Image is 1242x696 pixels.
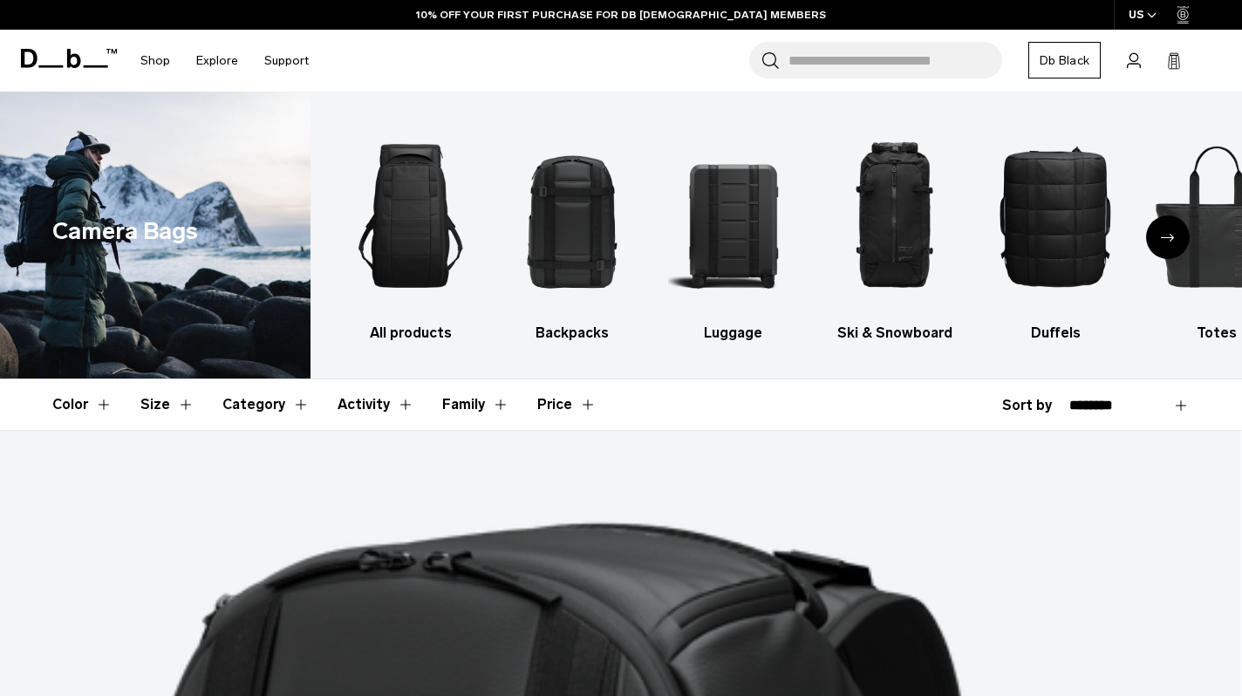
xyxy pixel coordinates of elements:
a: Db Black [1028,42,1101,78]
button: Toggle Filter [338,379,414,430]
img: Db [668,118,799,314]
button: Toggle Filter [140,379,194,430]
img: Db [990,118,1121,314]
li: 2 / 10 [507,118,638,344]
img: Db [345,118,476,314]
li: 5 / 10 [990,118,1121,344]
h3: Duffels [990,323,1121,344]
nav: Main Navigation [127,30,322,92]
a: Db Duffels [990,118,1121,344]
a: Db Backpacks [507,118,638,344]
li: 4 / 10 [829,118,960,344]
a: Support [264,30,309,92]
a: Explore [196,30,238,92]
button: Toggle Filter [52,379,113,430]
h3: All products [345,323,476,344]
h3: Ski & Snowboard [829,323,960,344]
h1: Camera Bags [52,214,198,249]
h3: Luggage [668,323,799,344]
img: Db [829,118,960,314]
button: Toggle Price [537,379,597,430]
button: Toggle Filter [442,379,509,430]
a: Db Ski & Snowboard [829,118,960,344]
a: 10% OFF YOUR FIRST PURCHASE FOR DB [DEMOGRAPHIC_DATA] MEMBERS [416,7,826,23]
h3: Backpacks [507,323,638,344]
div: Next slide [1146,215,1190,259]
button: Toggle Filter [222,379,310,430]
a: Db Luggage [668,118,799,344]
a: Db All products [345,118,476,344]
li: 3 / 10 [668,118,799,344]
a: Shop [140,30,170,92]
li: 1 / 10 [345,118,476,344]
img: Db [507,118,638,314]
